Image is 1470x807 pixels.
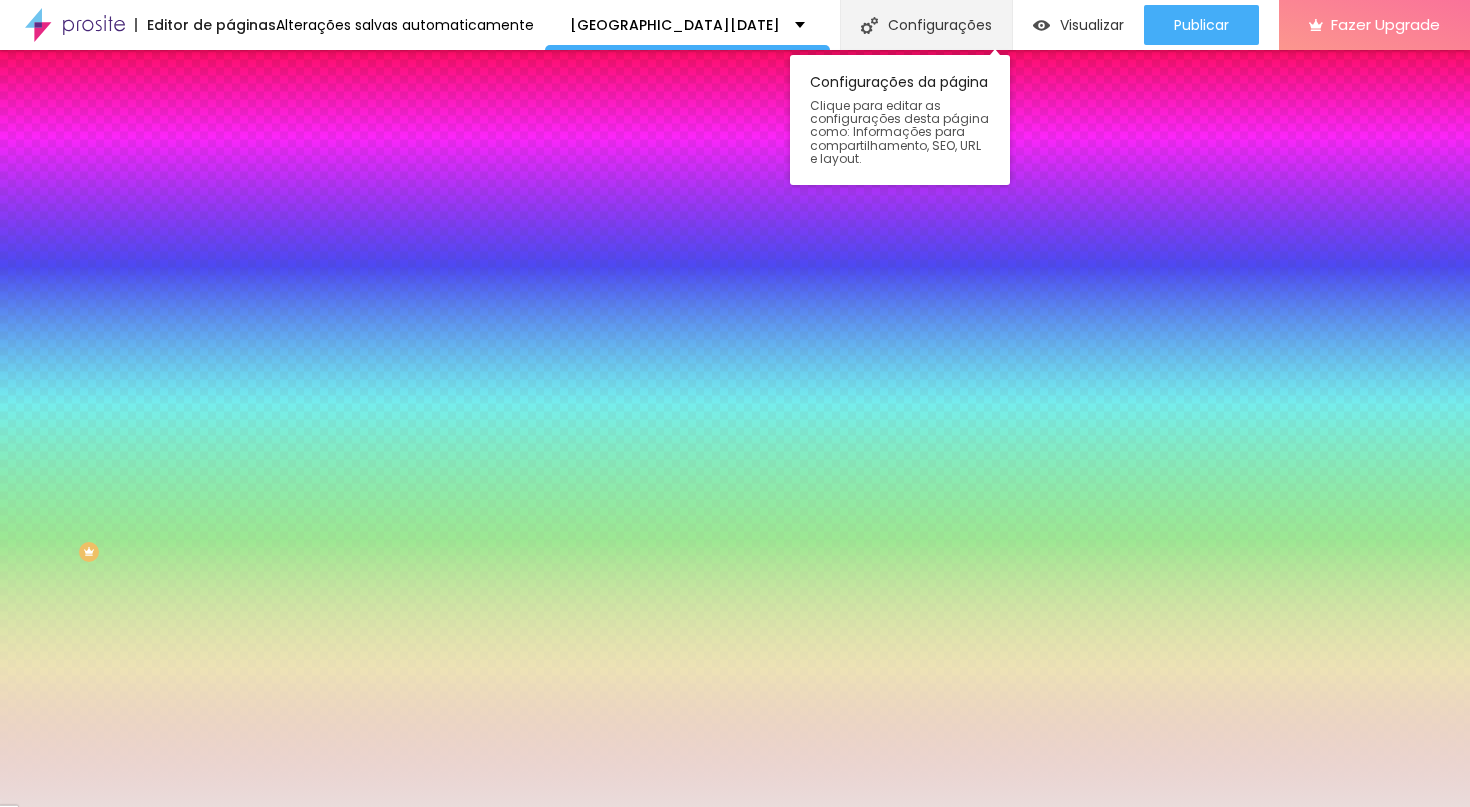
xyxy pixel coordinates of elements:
span: Visualizar [1060,17,1124,33]
span: Publicar [1174,17,1229,33]
div: Configurações da página [790,55,1010,185]
p: [GEOGRAPHIC_DATA][DATE] [570,18,780,32]
div: Alterações salvas automaticamente [276,18,534,32]
button: Visualizar [1013,5,1144,45]
span: Fazer Upgrade [1331,16,1440,33]
span: Clique para editar as configurações desta página como: Informações para compartilhamento, SEO, UR... [810,99,990,165]
img: view-1.svg [1033,17,1050,34]
img: Icone [861,17,878,34]
button: Publicar [1144,5,1259,45]
div: Editor de páginas [135,18,276,32]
